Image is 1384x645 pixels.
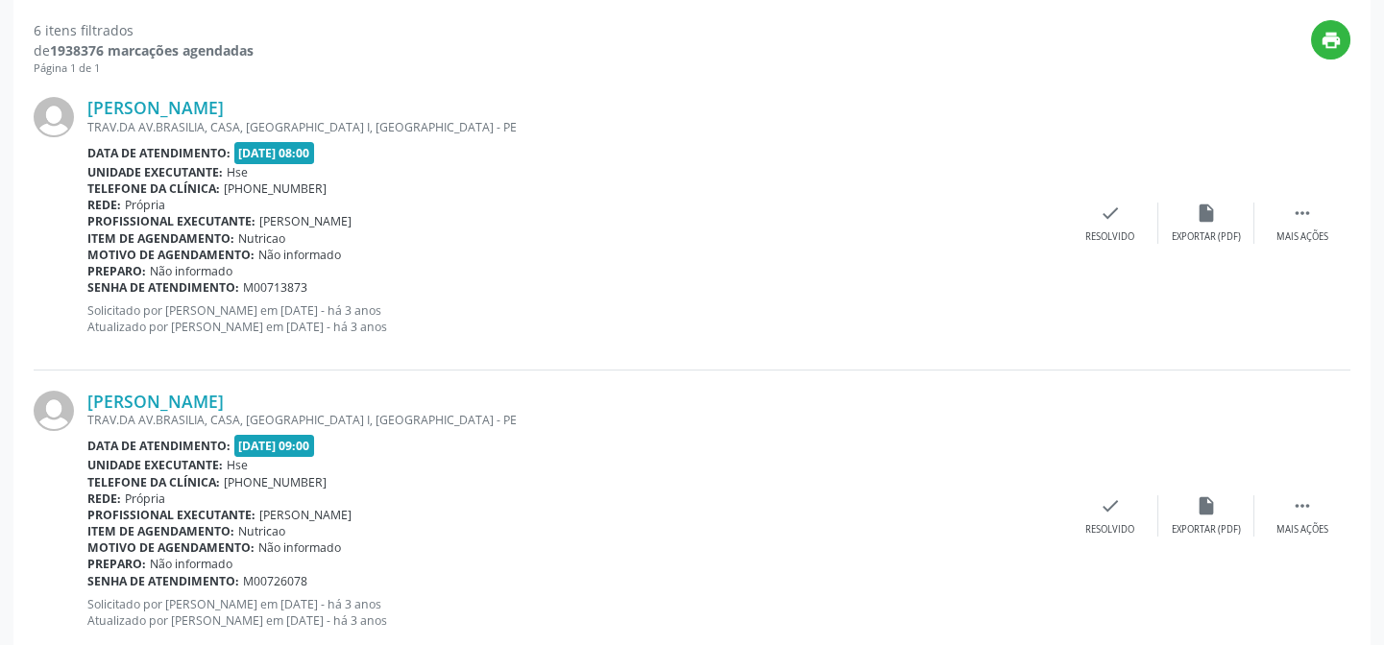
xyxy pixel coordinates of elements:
[224,180,327,197] span: [PHONE_NUMBER]
[259,213,352,229] span: [PERSON_NAME]
[87,97,224,118] a: [PERSON_NAME]
[87,474,220,490] b: Telefone da clínica:
[1100,203,1121,224] i: check
[87,556,146,572] b: Preparo:
[87,197,121,213] b: Rede:
[234,435,315,457] span: [DATE] 09:00
[238,230,285,247] span: Nutricao
[150,556,232,572] span: Não informado
[87,457,223,473] b: Unidade executante:
[87,213,255,229] b: Profissional executante:
[224,474,327,490] span: [PHONE_NUMBER]
[34,97,74,137] img: img
[238,523,285,539] span: Nutricao
[1085,523,1134,537] div: Resolvido
[234,142,315,164] span: [DATE] 08:00
[1292,495,1313,516] i: 
[87,145,231,161] b: Data de atendimento:
[87,180,220,197] b: Telefone da clínica:
[1292,203,1313,224] i: 
[87,230,234,247] b: Item de agendamento:
[1196,495,1217,516] i: insert_drive_file
[1172,230,1241,244] div: Exportar (PDF)
[34,391,74,431] img: img
[87,247,255,263] b: Motivo de agendamento:
[34,60,254,77] div: Página 1 de 1
[87,263,146,279] b: Preparo:
[87,119,1062,135] div: TRAV.DA AV.BRASILIA, CASA, [GEOGRAPHIC_DATA] I, [GEOGRAPHIC_DATA] - PE
[259,507,352,523] span: [PERSON_NAME]
[87,539,255,556] b: Motivo de agendamento:
[87,438,231,454] b: Data de atendimento:
[1100,495,1121,516] i: check
[87,490,121,507] b: Rede:
[125,490,165,507] span: Própria
[1276,523,1328,537] div: Mais ações
[87,279,239,296] b: Senha de atendimento:
[243,573,307,589] span: M00726078
[87,596,1062,629] p: Solicitado por [PERSON_NAME] em [DATE] - há 3 anos Atualizado por [PERSON_NAME] em [DATE] - há 3 ...
[1196,203,1217,224] i: insert_drive_file
[258,539,341,556] span: Não informado
[1172,523,1241,537] div: Exportar (PDF)
[1311,20,1350,60] button: print
[1321,30,1342,51] i: print
[34,40,254,60] div: de
[87,412,1062,428] div: TRAV.DA AV.BRASILIA, CASA, [GEOGRAPHIC_DATA] I, [GEOGRAPHIC_DATA] - PE
[227,164,248,180] span: Hse
[243,279,307,296] span: M00713873
[87,302,1062,335] p: Solicitado por [PERSON_NAME] em [DATE] - há 3 anos Atualizado por [PERSON_NAME] em [DATE] - há 3 ...
[87,391,224,412] a: [PERSON_NAME]
[258,247,341,263] span: Não informado
[125,197,165,213] span: Própria
[87,164,223,180] b: Unidade executante:
[34,20,254,40] div: 6 itens filtrados
[50,41,254,60] strong: 1938376 marcações agendadas
[1085,230,1134,244] div: Resolvido
[227,457,248,473] span: Hse
[1276,230,1328,244] div: Mais ações
[87,507,255,523] b: Profissional executante:
[150,263,232,279] span: Não informado
[87,523,234,539] b: Item de agendamento:
[87,573,239,589] b: Senha de atendimento:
